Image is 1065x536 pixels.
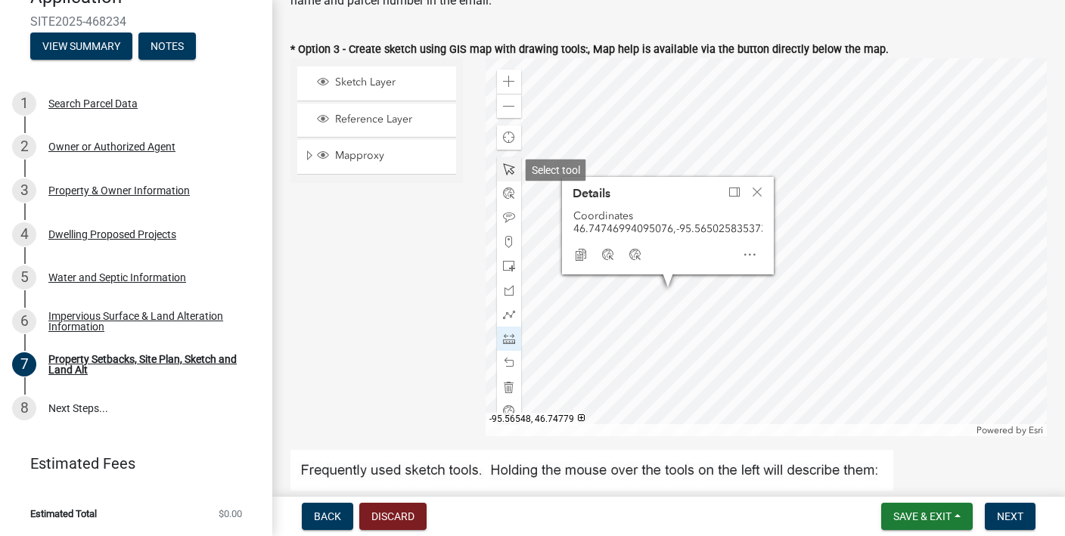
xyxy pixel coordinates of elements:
[12,91,36,116] div: 1
[12,309,36,333] div: 6
[138,41,196,53] wm-modal-confirm: Notes
[48,354,248,375] div: Property Setbacks, Site Plan, Sketch and Land Alt
[48,229,176,240] div: Dwelling Proposed Projects
[331,149,451,163] span: Mapproxy
[573,209,762,235] div: Coordinates 46.74746994095076,-95.5650258353735
[302,503,353,530] button: Back
[30,41,132,53] wm-modal-confirm: Summary
[138,33,196,60] button: Notes
[881,503,973,530] button: Save & Exit
[12,135,36,159] div: 2
[497,70,521,94] div: Zoom in
[48,272,186,283] div: Water and Septic Information
[48,311,248,332] div: Impervious Surface & Land Alteration Information
[567,181,616,205] h2: Details
[1029,425,1043,435] a: Esri
[359,503,427,530] button: Discard
[497,125,521,150] div: Find my location
[736,244,763,265] div: Open
[893,510,952,522] span: Save & Exit
[12,396,36,420] div: 8
[997,510,1023,522] span: Next
[303,149,315,165] span: Expand
[622,244,649,265] div: Bing
[331,76,451,89] span: Sketch Layer
[315,76,451,91] div: Sketch Layer
[314,510,341,522] span: Back
[315,113,451,128] div: Reference Layer
[985,503,1036,530] button: Next
[315,149,451,164] div: Mapproxy
[30,509,97,519] span: Estimated Total
[723,181,746,203] div: Dock
[746,181,768,203] div: Close
[331,113,451,126] span: Reference Layer
[973,424,1047,436] div: Powered by
[48,141,175,152] div: Owner or Authorized Agent
[290,45,889,55] label: * Option 3 - Create sketch using GIS map with drawing tools:, Map help is available via the butto...
[562,177,774,274] div: Details
[48,185,190,196] div: Property & Owner Information
[30,14,242,29] span: SITE2025-468234
[12,448,248,479] a: Estimated Fees
[12,178,36,203] div: 3
[595,244,622,265] div: Google
[296,63,458,178] ul: Layer List
[567,244,595,265] div: Copy Coordinates
[526,160,586,181] div: Select tool
[12,222,36,246] div: 4
[30,33,132,60] button: View Summary
[297,104,456,138] li: Reference Layer
[562,177,718,209] button: Details
[497,94,521,118] div: Zoom out
[297,140,456,175] li: Mapproxy
[297,67,456,101] li: Sketch Layer
[48,98,138,109] div: Search Parcel Data
[12,352,36,376] div: 7
[219,509,242,519] span: $0.00
[12,265,36,290] div: 5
